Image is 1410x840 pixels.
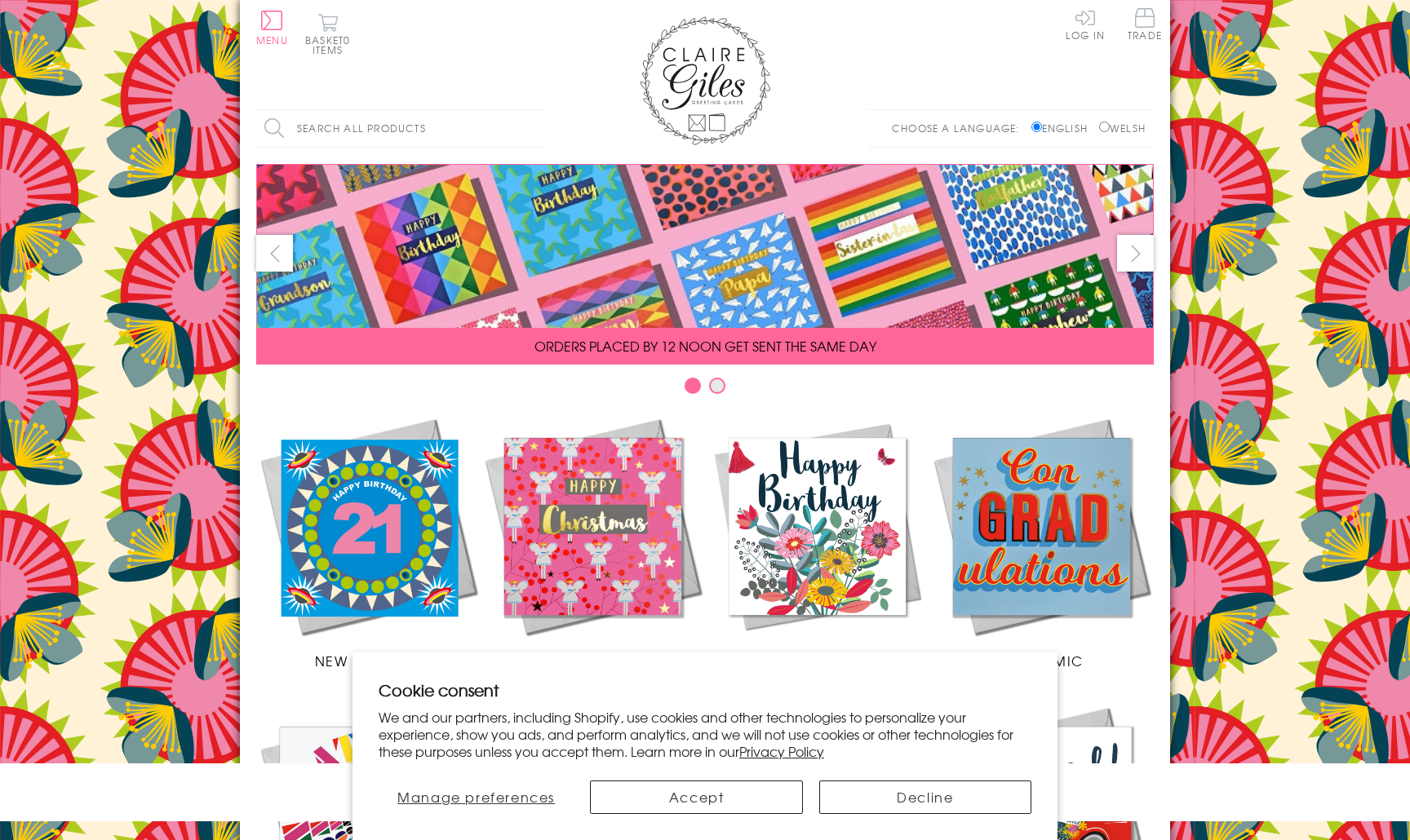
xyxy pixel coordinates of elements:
button: Menu [256,11,288,45]
a: Privacy Policy [739,741,824,761]
label: Welsh [1099,121,1146,135]
button: Decline [819,780,1031,814]
input: English [1031,122,1042,132]
label: English [1031,121,1096,135]
span: Academic [1000,651,1084,670]
button: Carousel Page 2 [709,378,725,394]
h2: Cookie consent [379,679,1031,701]
span: Manage preferences [397,787,555,807]
span: Trade [1128,8,1162,40]
a: Log In [1066,8,1105,40]
span: Menu [256,33,288,47]
button: Accept [590,780,802,814]
input: Search [525,110,542,147]
button: next [1117,235,1154,272]
input: Search all products [256,110,542,147]
div: Carousel Pagination [256,377,1154,402]
span: Christmas [551,651,634,670]
span: New Releases [315,651,422,670]
a: Academic [929,414,1154,670]
span: ORDERS PLACED BY 12 NOON GET SENT THE SAME DAY [534,336,876,356]
img: Claire Giles Greetings Cards [640,16,770,145]
span: 0 items [313,33,350,57]
button: Basket0 items [305,13,350,55]
a: Trade [1128,8,1162,43]
button: prev [256,235,293,272]
a: Birthdays [705,414,929,670]
input: Welsh [1099,122,1110,132]
a: New Releases [256,414,481,670]
p: We and our partners, including Shopify, use cookies and other technologies to personalize your ex... [379,709,1031,759]
a: Christmas [481,414,705,670]
button: Carousel Page 1 (Current Slide) [685,378,701,394]
button: Manage preferences [379,780,574,814]
span: Birthdays [778,651,856,670]
p: Choose a language: [892,121,1028,135]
